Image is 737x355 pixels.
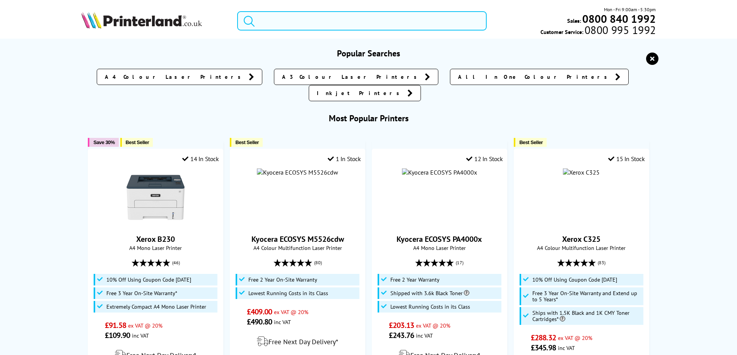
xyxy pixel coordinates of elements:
[390,304,470,310] span: Lowest Running Costs in its Class
[519,139,543,145] span: Best Seller
[466,155,503,163] div: 12 In Stock
[518,244,645,251] span: A4 Colour Multifunction Laser Printer
[558,334,592,341] span: ex VAT @ 20%
[106,304,206,310] span: Extremely Compact A4 Mono Laser Printer
[582,12,656,26] b: 0800 840 1992
[274,308,308,316] span: ex VAT @ 20%
[531,343,556,353] span: £345.98
[93,139,115,145] span: Save 30%
[248,277,317,283] span: Free 2 Year On-Site Warranty
[532,310,642,322] span: Ships with 1.5K Black and 1K CMY Toner Cartridges*
[389,320,414,330] span: £203.13
[389,330,414,340] span: £243.76
[562,234,600,244] a: Xerox C325
[127,220,185,228] a: Xerox B230
[450,69,629,85] a: All In One Colour Printers
[132,332,149,339] span: inc VAT
[581,15,656,22] a: 0800 840 1992
[247,317,272,327] span: £490.80
[105,73,245,81] span: A4 Colour Laser Printers
[309,85,421,101] a: Inkjet Printers
[234,331,361,352] div: modal_delivery
[81,12,202,29] img: Printerland Logo
[274,318,291,326] span: inc VAT
[81,48,656,59] h3: Popular Searches
[416,322,450,329] span: ex VAT @ 20%
[81,113,656,124] h3: Most Popular Printers
[88,138,118,147] button: Save 30%
[608,155,645,163] div: 15 In Stock
[531,333,556,343] span: £288.32
[532,277,617,283] span: 10% Off Using Coupon Code [DATE]
[282,73,421,81] span: A3 Colour Laser Printers
[127,168,185,226] img: Xerox B230
[274,69,438,85] a: A3 Colour Laser Printers
[106,290,177,296] span: Free 3 Year On-Site Warranty*
[583,26,656,34] span: 0800 995 1992
[251,234,344,244] a: Kyocera ECOSYS M5526cdw
[314,255,322,270] span: (80)
[120,138,153,147] button: Best Seller
[317,89,404,97] span: Inkjet Printers
[257,168,338,176] img: Kyocera ECOSYS M5526cdw
[234,244,361,251] span: A4 Colour Multifunction Laser Printer
[598,255,605,270] span: (83)
[248,290,328,296] span: Lowest Running Costs in its Class
[105,320,126,330] span: £91.58
[136,234,175,244] a: Xerox B230
[172,255,180,270] span: (46)
[397,234,482,244] a: Kyocera ECOSYS PA4000x
[416,332,433,339] span: inc VAT
[390,277,439,283] span: Free 2 Year Warranty
[563,168,600,176] img: Xerox C325
[376,244,503,251] span: A4 Mono Laser Printer
[456,255,463,270] span: (17)
[247,307,272,317] span: £409.00
[235,139,259,145] span: Best Seller
[402,168,477,176] img: Kyocera ECOSYS PA4000x
[514,138,547,147] button: Best Seller
[540,26,656,36] span: Customer Service:
[97,69,262,85] a: A4 Colour Laser Printers
[126,139,149,145] span: Best Seller
[128,322,162,329] span: ex VAT @ 20%
[604,6,656,13] span: Mon - Fri 9:00am - 5:30pm
[328,155,361,163] div: 1 In Stock
[182,155,219,163] div: 14 In Stock
[567,17,581,24] span: Sales:
[558,344,575,352] span: inc VAT
[390,290,469,296] span: Shipped with 3.6k Black Toner
[81,12,228,30] a: Printerland Logo
[230,138,263,147] button: Best Seller
[105,330,130,340] span: £109.90
[532,290,642,302] span: Free 3 Year On-Site Warranty and Extend up to 5 Years*
[92,244,219,251] span: A4 Mono Laser Printer
[106,277,191,283] span: 10% Off Using Coupon Code [DATE]
[458,73,611,81] span: All In One Colour Printers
